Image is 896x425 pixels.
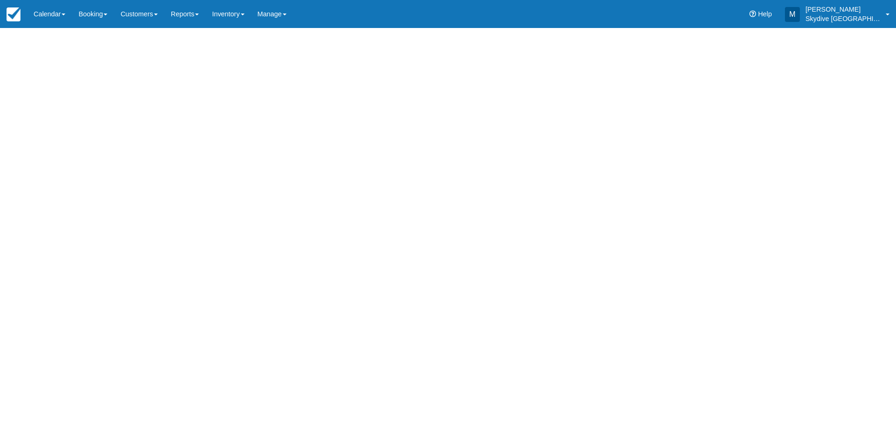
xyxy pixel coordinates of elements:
[785,7,800,22] div: M
[758,10,772,18] span: Help
[749,11,756,17] i: Help
[7,7,21,21] img: checkfront-main-nav-mini-logo.png
[805,5,880,14] p: [PERSON_NAME]
[805,14,880,23] p: Skydive [GEOGRAPHIC_DATA]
